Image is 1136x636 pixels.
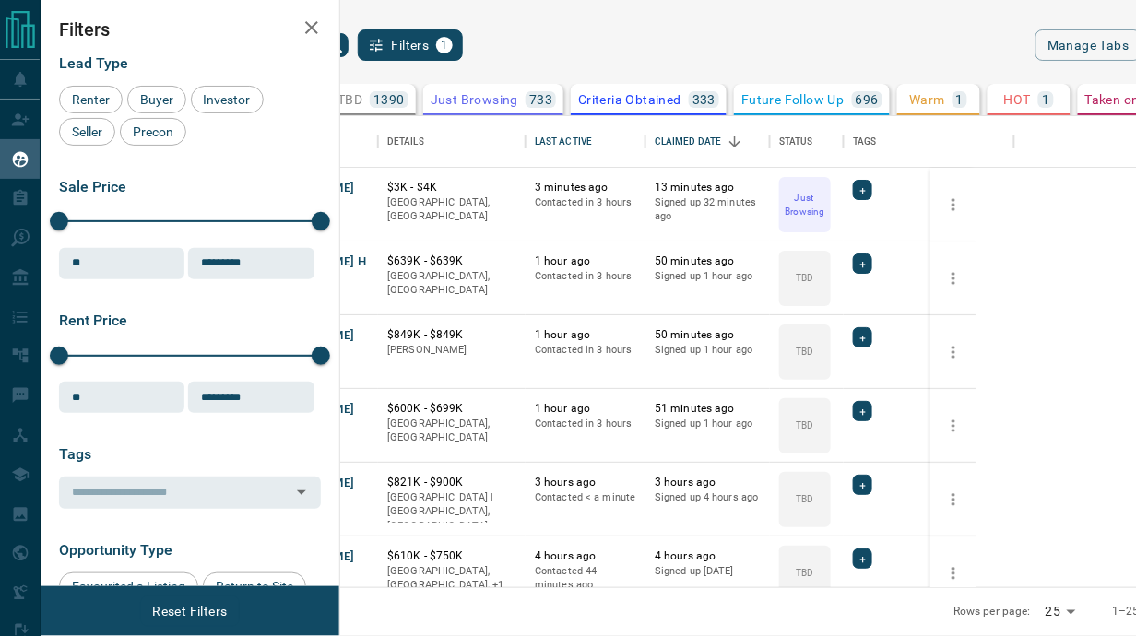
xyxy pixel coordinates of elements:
[526,116,645,168] div: Last Active
[1038,598,1083,625] div: 25
[796,566,813,580] p: TBD
[387,564,516,593] p: Toronto
[781,191,829,218] p: Just Browsing
[289,479,314,505] button: Open
[140,595,239,627] button: Reset Filters
[856,93,879,106] p: 696
[535,475,636,490] p: 3 hours ago
[655,195,761,224] p: Signed up 32 minutes ago
[203,572,306,600] div: Return to Site
[59,54,128,72] span: Lead Type
[535,116,592,168] div: Last Active
[853,253,872,274] div: +
[59,445,91,463] span: Tags
[535,401,636,417] p: 1 hour ago
[387,401,516,417] p: $600K - $699K
[940,191,967,218] button: more
[59,18,321,41] h2: Filters
[535,490,636,505] p: Contacted < a minute
[59,541,172,559] span: Opportunity Type
[387,475,516,490] p: $821K - $900K
[655,180,761,195] p: 13 minutes ago
[387,343,516,358] p: [PERSON_NAME]
[655,564,761,579] p: Signed up [DATE]
[859,476,866,494] span: +
[431,93,518,106] p: Just Browsing
[387,417,516,445] p: [GEOGRAPHIC_DATA], [GEOGRAPHIC_DATA]
[853,401,872,421] div: +
[859,254,866,273] span: +
[197,92,257,107] span: Investor
[387,195,516,224] p: [GEOGRAPHIC_DATA], [GEOGRAPHIC_DATA]
[535,180,636,195] p: 3 minutes ago
[655,269,761,284] p: Signed up 1 hour ago
[853,475,872,495] div: +
[438,39,451,52] span: 1
[1042,93,1049,106] p: 1
[59,118,115,146] div: Seller
[535,564,636,593] p: Contacted 44 minutes ago
[853,180,872,200] div: +
[529,93,552,106] p: 733
[387,253,516,269] p: $639K - $639K
[59,572,198,600] div: Favourited a Listing
[387,490,516,534] p: [GEOGRAPHIC_DATA] | [GEOGRAPHIC_DATA], [GEOGRAPHIC_DATA]
[1004,93,1031,106] p: HOT
[770,116,844,168] div: Status
[65,92,116,107] span: Renter
[859,402,866,420] span: +
[59,312,127,329] span: Rent Price
[655,253,761,269] p: 50 minutes ago
[655,116,722,168] div: Claimed Date
[940,412,967,440] button: more
[59,178,126,195] span: Sale Price
[535,343,636,358] p: Contacted in 3 hours
[655,417,761,431] p: Signed up 1 hour ago
[191,86,264,113] div: Investor
[358,29,464,61] button: Filters1
[796,492,813,506] p: TBD
[940,559,967,587] button: more
[337,93,362,106] p: TBD
[655,475,761,490] p: 3 hours ago
[387,180,516,195] p: $3K - $4K
[655,343,761,358] p: Signed up 1 hour ago
[655,490,761,505] p: Signed up 4 hours ago
[940,338,967,366] button: more
[373,93,405,106] p: 1390
[956,93,964,106] p: 1
[535,327,636,343] p: 1 hour ago
[387,116,424,168] div: Details
[134,92,180,107] span: Buyer
[853,548,872,569] div: +
[796,345,813,359] p: TBD
[953,604,1031,619] p: Rows per page:
[655,401,761,417] p: 51 minutes ago
[387,269,516,298] p: [GEOGRAPHIC_DATA], [GEOGRAPHIC_DATA]
[692,93,716,106] p: 333
[535,417,636,431] p: Contacted in 3 hours
[909,93,945,106] p: Warm
[844,116,1014,168] div: Tags
[59,86,123,113] div: Renter
[249,116,378,168] div: Name
[940,265,967,292] button: more
[127,86,186,113] div: Buyer
[655,327,761,343] p: 50 minutes ago
[859,328,866,347] span: +
[722,129,748,155] button: Sort
[853,327,872,347] div: +
[209,579,300,594] span: Return to Site
[126,124,180,139] span: Precon
[65,579,192,594] span: Favourited a Listing
[535,548,636,564] p: 4 hours ago
[387,327,516,343] p: $849K - $849K
[645,116,770,168] div: Claimed Date
[578,93,681,106] p: Criteria Obtained
[387,548,516,564] p: $610K - $750K
[796,418,813,432] p: TBD
[741,93,844,106] p: Future Follow Up
[853,116,877,168] div: Tags
[940,486,967,513] button: more
[378,116,526,168] div: Details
